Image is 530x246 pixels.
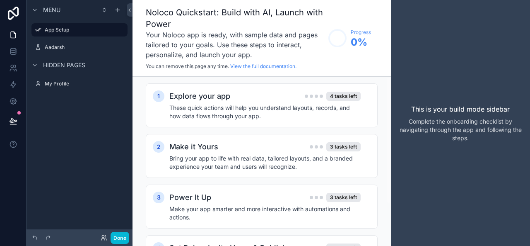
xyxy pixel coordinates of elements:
h3: Your Noloco app is ready, with sample data and pages tailored to your goals. Use these steps to i... [146,30,324,60]
span: You can remove this page any time. [146,63,229,69]
span: Progress [351,29,371,36]
button: Done [111,232,129,244]
a: View the full documentation. [230,63,296,69]
a: App Setup [31,23,128,37]
label: Aadarsh [45,44,126,51]
p: Complete the onboarding checklist by navigating through the app and following the steps. [397,117,523,142]
h1: Noloco Quickstart: Build with AI, Launch with Power [146,7,324,30]
span: Menu [43,6,60,14]
label: My Profile [45,80,126,87]
a: My Profile [31,77,128,90]
p: This is your build mode sidebar [411,104,510,114]
span: Hidden pages [43,61,85,69]
label: App Setup [45,27,123,33]
a: Aadarsh [31,41,128,54]
span: 0 % [351,36,371,49]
